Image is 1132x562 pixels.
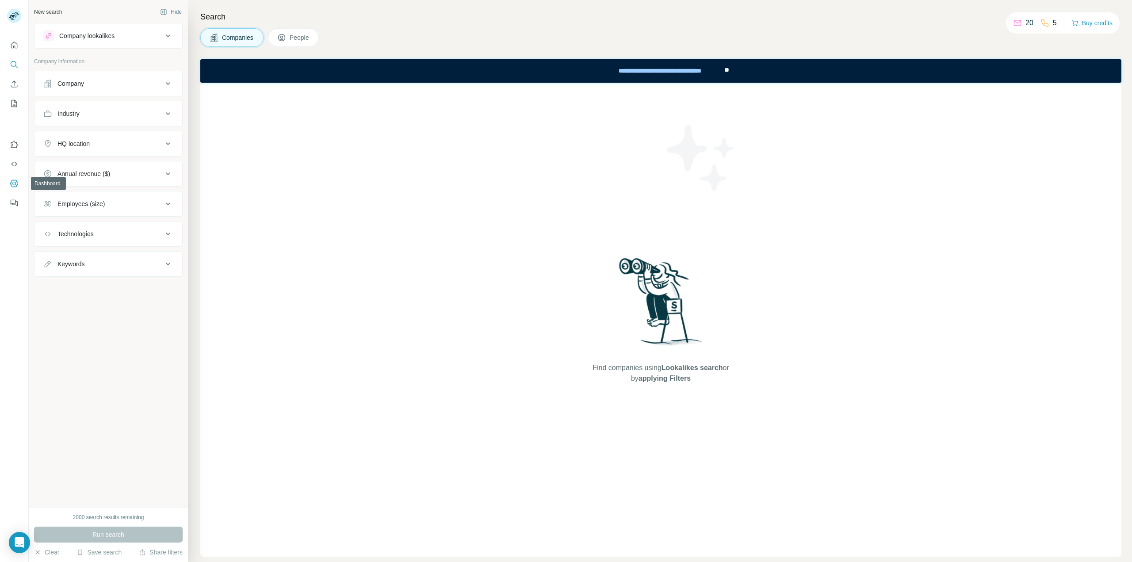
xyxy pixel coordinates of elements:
[154,5,188,19] button: Hide
[7,96,21,111] button: My lists
[34,57,183,65] p: Company information
[139,548,183,557] button: Share filters
[7,57,21,73] button: Search
[59,31,115,40] div: Company lookalikes
[9,532,30,553] div: Open Intercom Messenger
[590,363,731,384] span: Find companies using or by
[7,176,21,191] button: Dashboard
[615,256,707,354] img: Surfe Illustration - Woman searching with binoculars
[34,73,182,94] button: Company
[57,169,110,178] div: Annual revenue ($)
[57,139,90,148] div: HQ location
[34,163,182,184] button: Annual revenue ($)
[57,229,94,238] div: Technologies
[34,253,182,275] button: Keywords
[34,548,59,557] button: Clear
[57,109,80,118] div: Industry
[34,103,182,124] button: Industry
[34,223,182,245] button: Technologies
[34,133,182,154] button: HQ location
[57,199,105,208] div: Employees (size)
[7,195,21,211] button: Feedback
[76,548,122,557] button: Save search
[34,193,182,214] button: Employees (size)
[661,118,741,198] img: Surfe Illustration - Stars
[290,33,310,42] span: People
[73,513,144,521] div: 2000 search results remaining
[34,8,62,16] div: New search
[200,59,1121,83] iframe: Banner
[662,364,723,371] span: Lookalikes search
[1053,18,1057,28] p: 5
[7,137,21,153] button: Use Surfe on LinkedIn
[222,33,254,42] span: Companies
[34,25,182,46] button: Company lookalikes
[200,11,1121,23] h4: Search
[7,76,21,92] button: Enrich CSV
[7,37,21,53] button: Quick start
[1071,17,1113,29] button: Buy credits
[7,156,21,172] button: Use Surfe API
[1025,18,1033,28] p: 20
[639,375,691,382] span: applying Filters
[57,79,84,88] div: Company
[57,260,84,268] div: Keywords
